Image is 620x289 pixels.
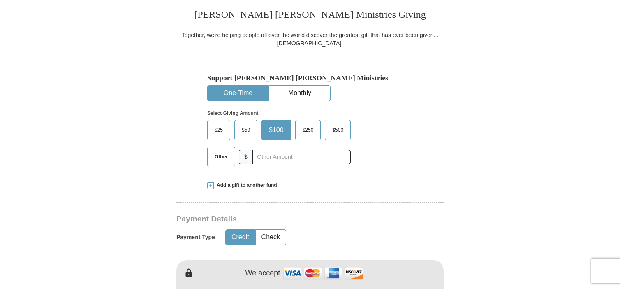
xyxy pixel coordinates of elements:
button: One-Time [208,86,268,101]
span: $500 [328,124,347,136]
span: Other [211,151,232,163]
h3: [PERSON_NAME] [PERSON_NAME] Ministries Giving [176,0,444,31]
h3: Payment Details [176,214,386,224]
span: $100 [265,124,288,136]
div: Together, we're helping people all over the world discover the greatest gift that has ever been g... [176,31,444,47]
img: credit cards accepted [282,264,364,282]
strong: Select Giving Amount [207,110,258,116]
span: $250 [298,124,318,136]
h5: Support [PERSON_NAME] [PERSON_NAME] Ministries [207,74,413,82]
span: Add a gift to another fund [214,182,277,189]
button: Check [256,230,286,245]
input: Other Amount [252,150,351,164]
button: Monthly [269,86,330,101]
span: $ [239,150,253,164]
button: Credit [226,230,255,245]
h4: We accept [245,269,280,278]
span: $25 [211,124,227,136]
h5: Payment Type [176,234,215,241]
span: $50 [238,124,254,136]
